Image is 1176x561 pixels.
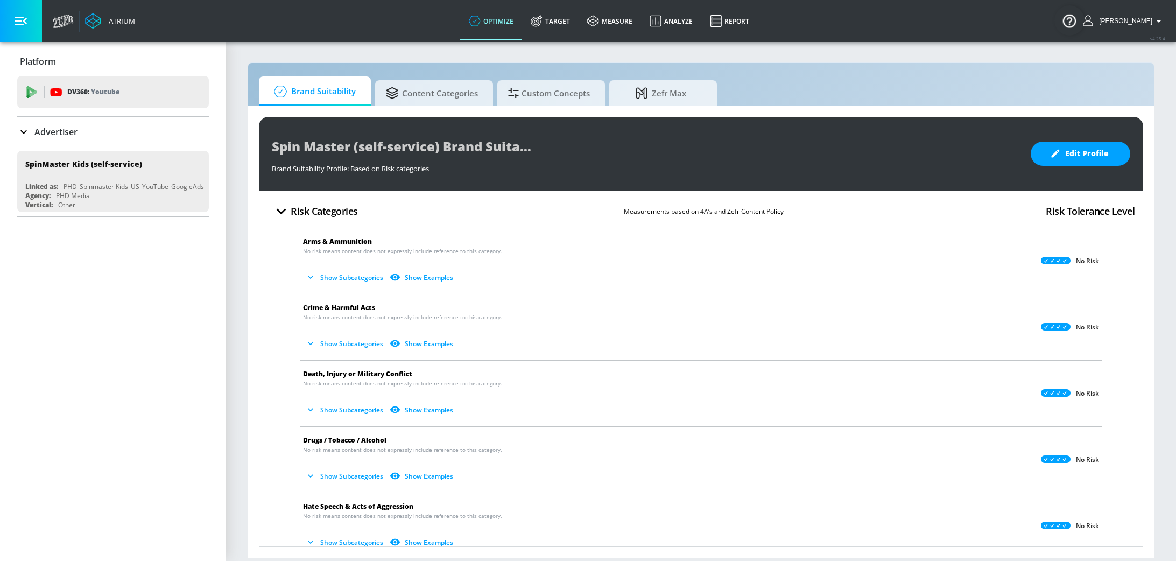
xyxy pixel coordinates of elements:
[303,303,375,312] span: Crime & Harmful Acts
[291,204,358,219] h4: Risk Categories
[303,269,388,286] button: Show Subcategories
[303,502,413,511] span: Hate Speech & Acts of Aggression
[1150,36,1165,41] span: v 4.25.4
[303,247,502,255] span: No risk means content does not expressly include reference to this category.
[386,80,478,106] span: Content Categories
[104,16,135,26] div: Atrium
[303,369,412,378] span: Death, Injury or Military Conflict
[579,2,641,40] a: measure
[303,335,388,353] button: Show Subcategories
[620,80,702,106] span: Zefr Max
[303,467,388,485] button: Show Subcategories
[303,534,388,551] button: Show Subcategories
[17,76,209,108] div: DV360: Youtube
[460,2,522,40] a: optimize
[388,269,457,286] button: Show Examples
[25,159,142,169] div: SpinMaster Kids (self-service)
[1052,147,1109,160] span: Edit Profile
[303,380,502,388] span: No risk means content does not expressly include reference to this category.
[303,512,502,520] span: No risk means content does not expressly include reference to this category.
[17,151,209,212] div: SpinMaster Kids (self-service)Linked as:PHD_Spinmaster Kids_US_YouTube_GoogleAdsAgency:PHD MediaV...
[25,200,53,209] div: Vertical:
[1076,455,1099,464] p: No Risk
[34,126,78,138] p: Advertiser
[1031,142,1130,166] button: Edit Profile
[303,401,388,419] button: Show Subcategories
[1076,323,1099,332] p: No Risk
[272,158,1020,173] div: Brand Suitability Profile: Based on Risk categories
[388,335,457,353] button: Show Examples
[17,46,209,76] div: Platform
[25,191,51,200] div: Agency:
[1095,17,1152,25] span: login as: stephanie.wolklin@zefr.com
[303,446,502,454] span: No risk means content does not expressly include reference to this category.
[508,80,590,106] span: Custom Concepts
[624,206,784,217] p: Measurements based on 4A’s and Zefr Content Policy
[1046,204,1135,219] h4: Risk Tolerance Level
[303,436,386,445] span: Drugs / Tobacco / Alcohol
[388,401,457,419] button: Show Examples
[303,313,502,321] span: No risk means content does not expressly include reference to this category.
[58,200,75,209] div: Other
[641,2,701,40] a: Analyze
[85,13,135,29] a: Atrium
[25,182,58,191] div: Linked as:
[270,79,356,104] span: Brand Suitability
[64,182,204,191] div: PHD_Spinmaster Kids_US_YouTube_GoogleAds
[303,237,372,246] span: Arms & Ammunition
[701,2,758,40] a: Report
[1076,522,1099,530] p: No Risk
[1076,257,1099,265] p: No Risk
[1054,5,1085,36] button: Open Resource Center
[67,86,119,98] p: DV360:
[1083,15,1165,27] button: [PERSON_NAME]
[522,2,579,40] a: Target
[267,199,362,224] button: Risk Categories
[388,534,457,551] button: Show Examples
[17,117,209,147] div: Advertiser
[20,55,56,67] p: Platform
[1076,389,1099,398] p: No Risk
[56,191,90,200] div: PHD Media
[91,86,119,97] p: Youtube
[388,467,457,485] button: Show Examples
